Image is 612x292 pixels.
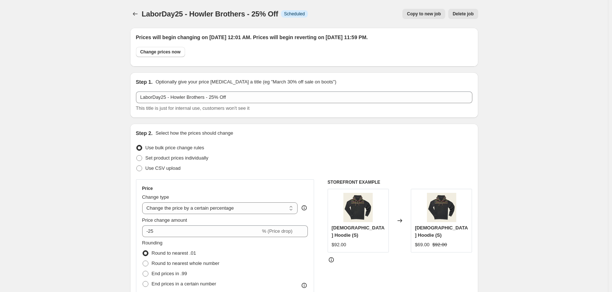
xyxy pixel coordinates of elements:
[142,217,187,223] span: Price change amount
[142,10,279,18] span: LaborDay25 - Howler Brothers - 25% Off
[130,9,140,19] button: Price change jobs
[448,9,478,19] button: Delete job
[262,228,292,234] span: % (Price drop)
[152,281,216,287] span: End prices in a certain number
[155,130,233,137] p: Select how the prices should change
[301,204,308,211] div: help
[432,241,447,248] strike: $92.00
[136,47,185,57] button: Change prices now
[136,130,153,137] h2: Step 2.
[155,78,336,86] p: Optionally give your price [MEDICAL_DATA] a title (eg "March 30% off sale on boots")
[140,49,181,55] span: Change prices now
[328,179,472,185] h6: STOREFRONT EXAMPLE
[152,261,220,266] span: Round to nearest whole number
[284,11,305,17] span: Scheduled
[407,11,441,17] span: Copy to new job
[136,91,472,103] input: 30% off holiday sale
[332,241,346,248] div: $92.00
[136,34,472,41] h2: Prices will begin changing on [DATE] 12:01 AM. Prices will begin reverting on [DATE] 11:59 PM.
[453,11,473,17] span: Delete job
[136,105,250,111] span: This title is just for internal use, customers won't see it
[145,165,181,171] span: Use CSV upload
[332,225,385,238] span: [DEMOGRAPHIC_DATA] Hoodie (S)
[415,241,429,248] div: $69.00
[136,78,153,86] h2: Step 1.
[142,225,261,237] input: -15
[343,193,373,222] img: F22_Hoodies_Shaman-Antique-Black-Kwanti-Jacquard_Flat-Front_1_1000x1000_crop_center.progressive_9...
[142,194,169,200] span: Change type
[152,250,196,256] span: Round to nearest .01
[415,225,468,238] span: [DEMOGRAPHIC_DATA] Hoodie (S)
[142,240,163,246] span: Rounding
[145,145,204,150] span: Use bulk price change rules
[142,186,153,191] h3: Price
[145,155,209,161] span: Set product prices individually
[427,193,456,222] img: F22_Hoodies_Shaman-Antique-Black-Kwanti-Jacquard_Flat-Front_1_1000x1000_crop_center.progressive_9...
[402,9,445,19] button: Copy to new job
[152,271,187,276] span: End prices in .99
